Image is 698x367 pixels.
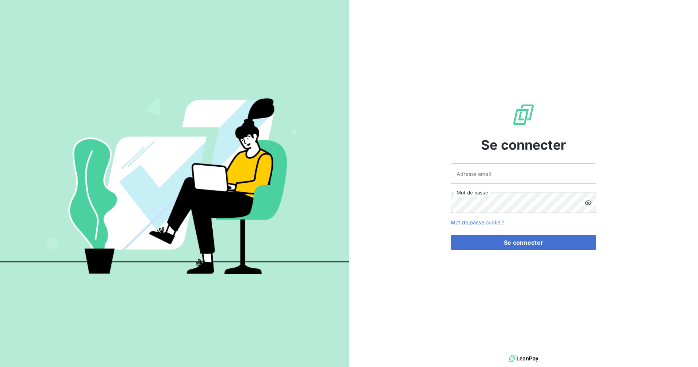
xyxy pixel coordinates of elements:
input: placeholder [451,163,596,184]
a: Mot de passe oublié ? [451,219,504,225]
button: Se connecter [451,235,596,250]
span: Se connecter [481,135,566,155]
img: logo [509,353,538,364]
img: Logo LeanPay [512,103,535,126]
